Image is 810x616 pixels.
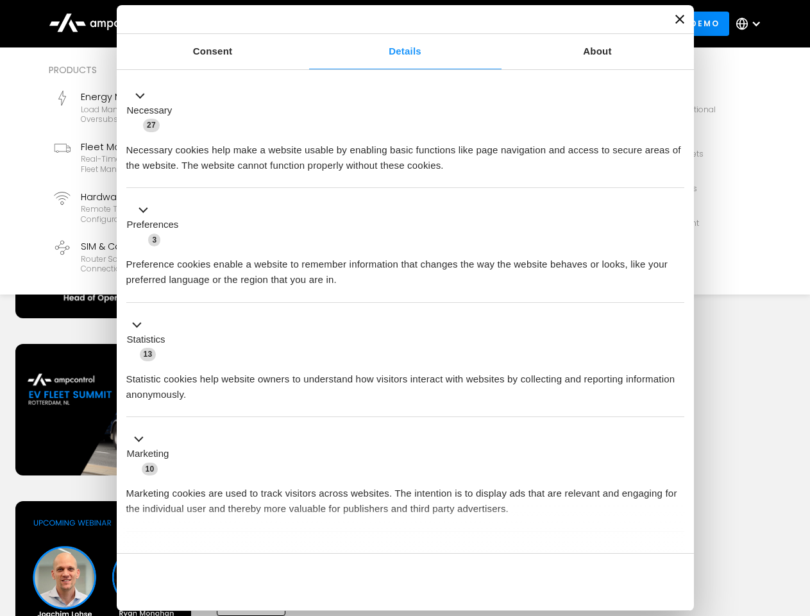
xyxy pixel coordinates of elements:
div: Router Solutions, SIM Cards, Secure Data Connection [81,254,249,274]
button: Marketing (10) [126,432,177,477]
div: Necessary cookies help make a website usable by enabling basic functions like page navigation and... [126,133,684,173]
a: Hardware DiagnosticsRemote troubleshooting, charger logs, configurations, diagnostic files [49,185,254,230]
span: 13 [140,348,156,361]
div: Preference cookies enable a website to remember information that changes the way the website beha... [126,247,684,287]
label: Marketing [127,447,169,461]
button: Necessary (27) [126,88,180,133]
span: 10 [142,463,158,475]
a: About [502,34,694,69]
a: Consent [117,34,309,69]
label: Necessary [127,103,173,118]
div: SIM & Connectivity [81,239,249,253]
div: Real-time GPS, SoC, efficiency monitoring, fleet management [81,154,249,174]
span: 2 [212,548,224,561]
div: Products [49,63,464,77]
button: Okay [500,563,684,601]
button: Close banner [675,15,684,24]
div: Load management, cost optimization, oversubscription [81,105,249,124]
button: Unclassified (2) [126,546,232,562]
a: Details [309,34,502,69]
label: Preferences [127,218,179,232]
div: Energy Management [81,90,249,104]
div: Remote troubleshooting, charger logs, configurations, diagnostic files [81,204,249,224]
div: Marketing cookies are used to track visitors across websites. The intention is to display ads tha... [126,476,684,517]
span: 3 [148,234,160,246]
a: Fleet ManagementReal-time GPS, SoC, efficiency monitoring, fleet management [49,135,254,180]
a: SIM & ConnectivityRouter Solutions, SIM Cards, Secure Data Connection [49,234,254,279]
button: Statistics (13) [126,317,173,362]
span: 27 [143,119,160,132]
button: Preferences (3) [126,203,187,248]
div: Statistic cookies help website owners to understand how visitors interact with websites by collec... [126,362,684,402]
div: Fleet Management [81,140,249,154]
div: Hardware Diagnostics [81,190,249,204]
label: Statistics [127,332,165,347]
a: Energy ManagementLoad management, cost optimization, oversubscription [49,85,254,130]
